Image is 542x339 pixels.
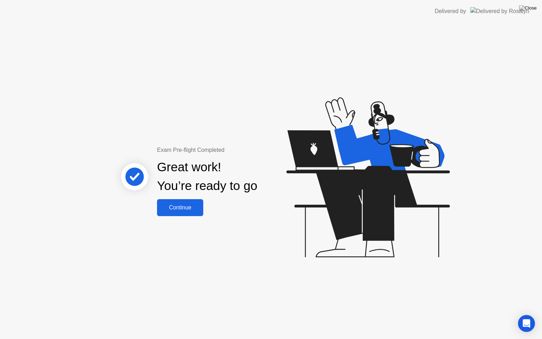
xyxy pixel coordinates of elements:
[435,7,466,16] div: Delivered by
[518,315,535,332] div: Open Intercom Messenger
[157,158,257,195] div: Great work! You’re ready to go
[159,204,201,211] div: Continue
[157,146,303,154] div: Exam Pre-flight Completed
[470,7,529,15] img: Delivered by Rosalyn
[519,5,537,11] img: Close
[157,199,203,216] button: Continue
